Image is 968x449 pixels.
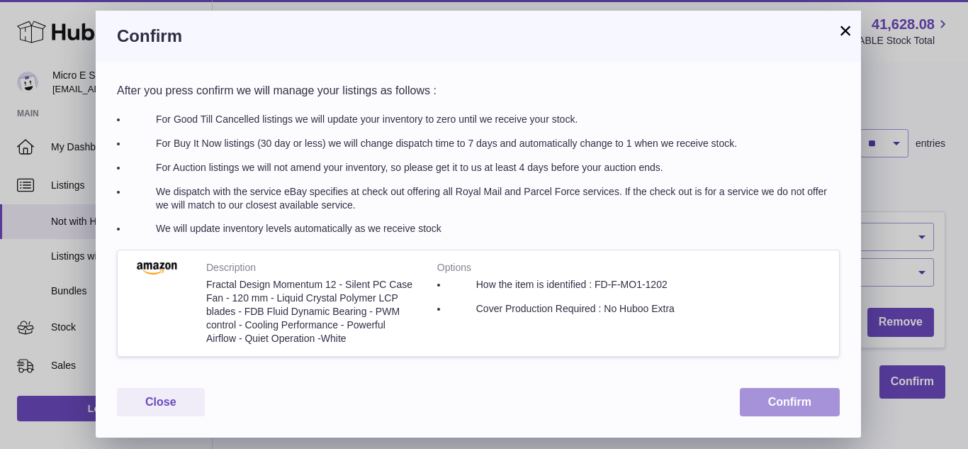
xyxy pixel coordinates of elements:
h3: Confirm [117,25,840,48]
strong: Description [206,261,416,278]
li: How the item is identified : FD-F-MO1-1202 [448,278,699,292]
li: We will update inventory levels automatically as we receive stock [128,222,840,235]
li: For Good Till Cancelled listings we will update your inventory to zero until we receive your stock. [128,113,840,126]
p: After you press confirm we will manage your listings as follows : [117,83,840,99]
img: amazon.png [128,261,185,275]
td: Fractal Design Momentum 12 - Silent PC Case Fan - 120 mm - Liquid Crystal Polymer LCP blades - FD... [196,250,427,355]
button: Close [117,388,205,417]
button: × [837,22,854,39]
li: We dispatch with the service eBay specifies at check out offering all Royal Mail and Parcel Force... [128,185,840,212]
button: Confirm [740,388,840,417]
strong: Options [437,261,699,278]
li: Cover Production Required : No Huboo Extra [448,302,699,316]
li: For Auction listings we will not amend your inventory, so please get it to us at least 4 days bef... [128,161,840,174]
li: For Buy It Now listings (30 day or less) we will change dispatch time to 7 days and automatically... [128,137,840,150]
